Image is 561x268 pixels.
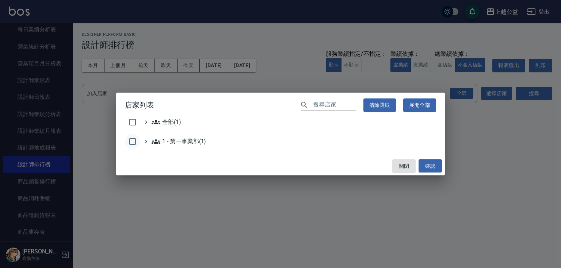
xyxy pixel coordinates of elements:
input: 搜尋店家 [313,100,356,110]
span: 全部(1) [152,118,181,127]
button: 清除選取 [363,98,396,112]
button: 關閉 [392,159,416,173]
button: 確認 [419,159,442,173]
h2: 店家列表 [116,93,445,118]
span: 1 - 第一事業部(1) [152,137,206,146]
button: 展開全部 [403,98,436,112]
